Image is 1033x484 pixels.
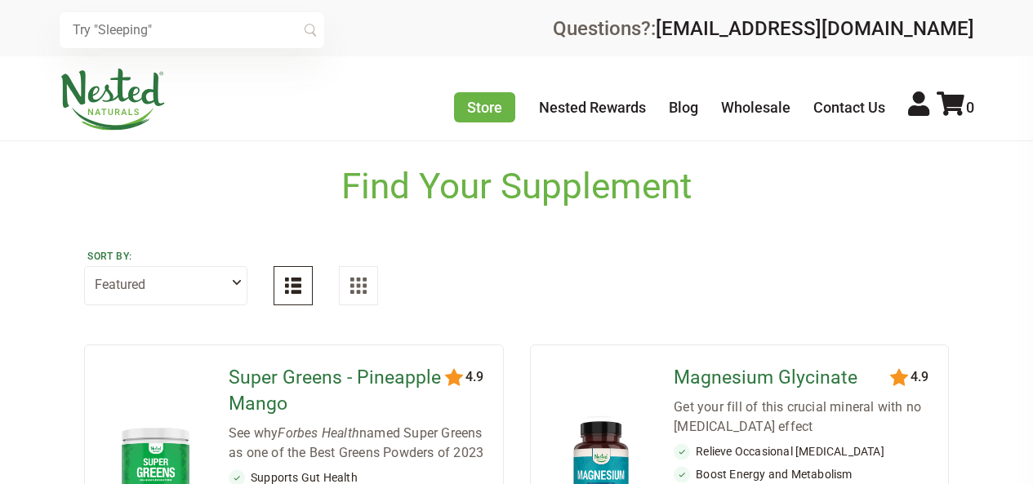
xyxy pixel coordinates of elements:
[539,99,646,116] a: Nested Rewards
[60,12,324,48] input: Try "Sleeping"
[341,166,692,207] h1: Find Your Supplement
[674,365,896,391] a: Magnesium Glycinate
[966,99,974,116] span: 0
[674,443,934,460] li: Relieve Occasional [MEDICAL_DATA]
[937,99,974,116] a: 0
[285,278,301,294] img: List
[229,424,489,463] div: See why named Super Greens as one of the Best Greens Powders of 2023
[278,425,359,441] em: Forbes Health
[674,397,934,437] div: Get your fill of this crucial mineral with no [MEDICAL_DATA] effect
[454,92,515,122] a: Store
[674,466,934,482] li: Boost Energy and Metabolism
[721,99,790,116] a: Wholesale
[60,69,166,131] img: Nested Naturals
[553,19,974,38] div: Questions?:
[87,250,244,263] label: Sort by:
[350,278,367,294] img: Grid
[229,365,451,417] a: Super Greens - Pineapple Mango
[813,99,885,116] a: Contact Us
[669,99,698,116] a: Blog
[656,17,974,40] a: [EMAIL_ADDRESS][DOMAIN_NAME]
